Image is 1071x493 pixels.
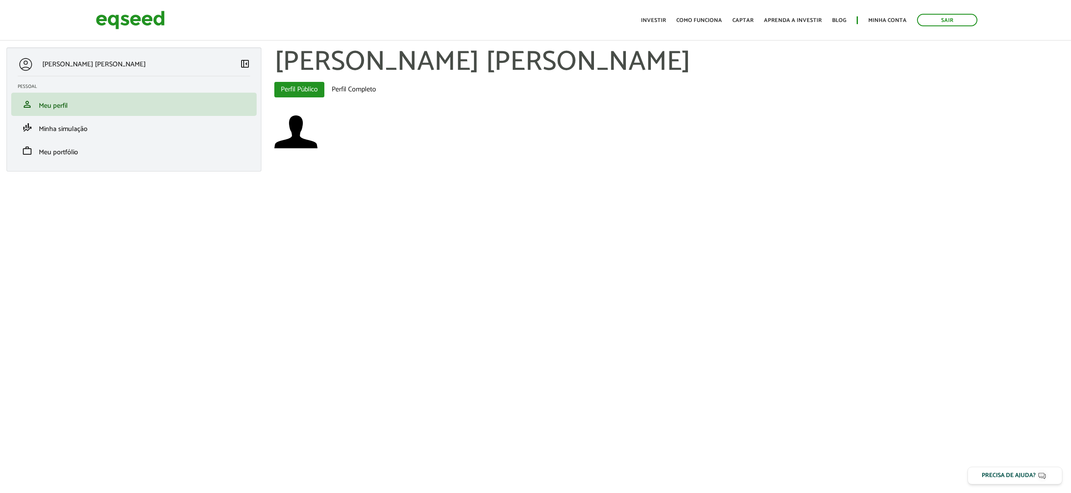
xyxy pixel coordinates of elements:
a: Blog [832,18,846,23]
h2: Pessoal [18,84,257,89]
a: Colapsar menu [240,59,250,71]
a: finance_modeMinha simulação [18,122,250,133]
a: Investir [641,18,666,23]
a: Ver perfil do usuário. [274,110,317,153]
h1: [PERSON_NAME] [PERSON_NAME] [274,47,1065,78]
a: Aprenda a investir [764,18,822,23]
a: Como funciona [676,18,722,23]
span: finance_mode [22,122,32,133]
span: Minha simulação [39,123,88,135]
span: left_panel_close [240,59,250,69]
img: EqSeed [96,9,165,31]
a: workMeu portfólio [18,146,250,156]
a: Captar [732,18,754,23]
li: Meu portfólio [11,139,257,162]
a: personMeu perfil [18,99,250,109]
li: Meu perfil [11,93,257,116]
a: Sair [917,14,977,26]
span: Meu perfil [39,100,68,112]
a: Minha conta [868,18,907,23]
span: Meu portfólio [39,147,78,158]
p: [PERSON_NAME] [PERSON_NAME] [42,60,146,69]
span: person [22,99,32,109]
span: work [22,146,32,156]
li: Minha simulação [11,116,257,139]
img: Foto de Rafaela da Cunha Amaral [274,110,317,153]
a: Perfil Público [274,82,324,97]
a: Perfil Completo [325,82,383,97]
